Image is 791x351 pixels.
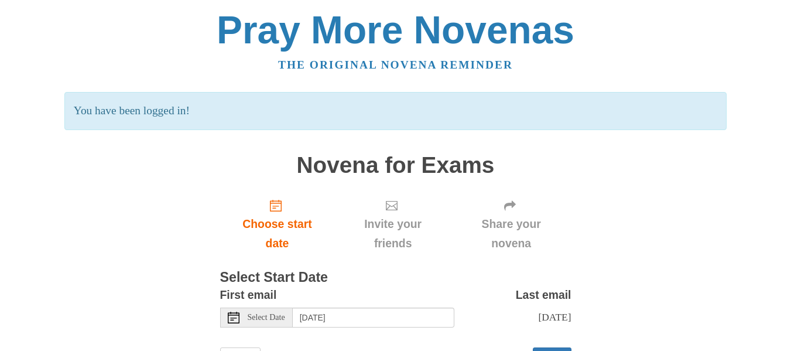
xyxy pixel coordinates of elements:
[220,270,571,285] h3: Select Start Date
[516,285,571,305] label: Last email
[220,285,277,305] label: First email
[217,8,574,52] a: Pray More Novenas
[248,313,285,322] span: Select Date
[220,189,335,259] a: Choose start date
[538,311,571,323] span: [DATE]
[334,189,451,259] div: Click "Next" to confirm your start date first.
[64,92,727,130] p: You have been logged in!
[463,214,560,253] span: Share your novena
[220,153,571,178] h1: Novena for Exams
[278,59,513,71] a: The original novena reminder
[232,214,323,253] span: Choose start date
[451,189,571,259] div: Click "Next" to confirm your start date first.
[346,214,439,253] span: Invite your friends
